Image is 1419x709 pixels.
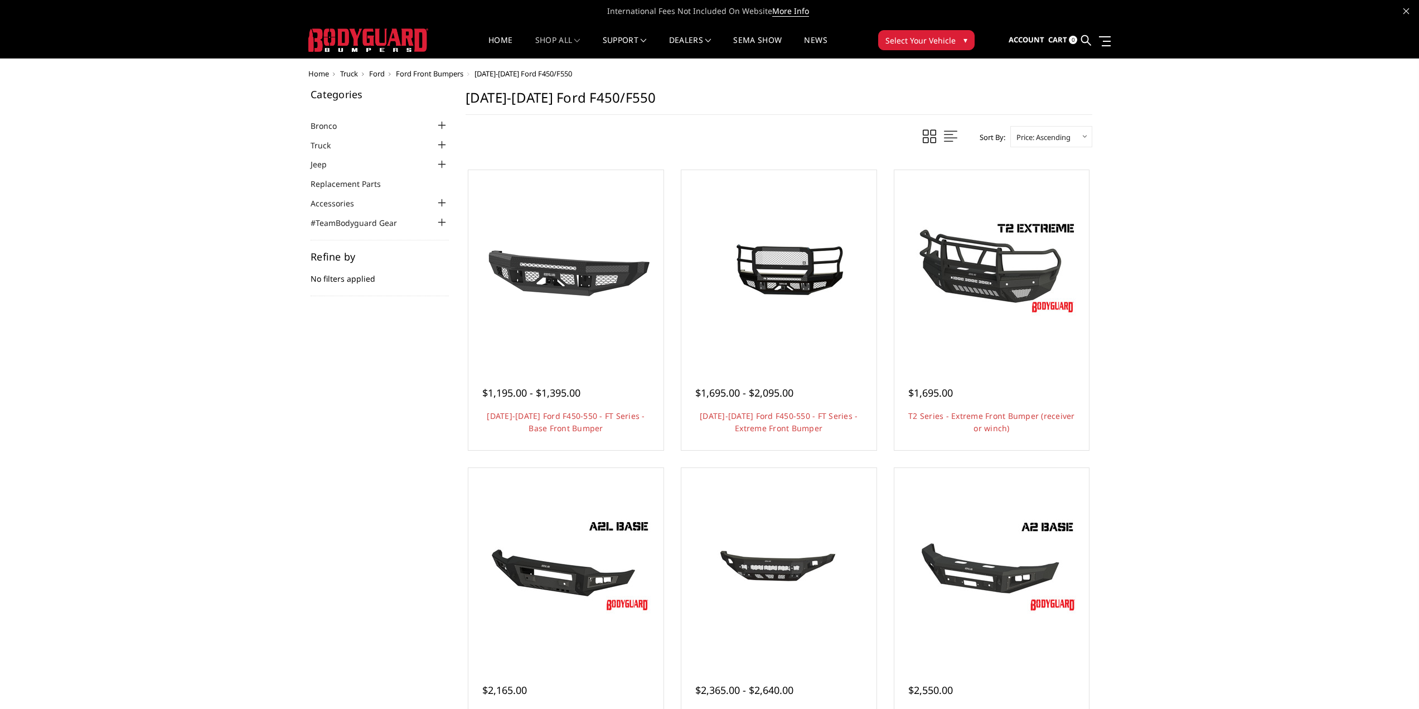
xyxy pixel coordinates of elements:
a: Accessories [311,197,368,209]
a: Truck [311,139,345,151]
span: $1,695.00 [908,386,953,399]
img: BODYGUARD BUMPERS [308,28,428,52]
span: ▾ [963,34,967,46]
a: Dealers [669,36,711,58]
a: 2017-2022 Ford F450-550 - FT Series - Base Front Bumper [471,173,661,363]
a: Support [603,36,647,58]
a: SEMA Show [733,36,782,58]
span: Cart [1048,35,1067,45]
a: More Info [772,6,809,17]
a: 2017-2022 Ford F450-550 - FT Series - Extreme Front Bumper 2017-2022 Ford F450-550 - FT Series - ... [684,173,874,363]
span: $2,165.00 [482,683,527,697]
a: T2 Series - Extreme Front Bumper (receiver or winch) T2 Series - Extreme Front Bumper (receiver o... [897,173,1087,363]
a: Jeep [311,158,341,170]
a: shop all [535,36,580,58]
div: No filters applied [311,252,449,296]
a: A2L Series - Base Front Bumper (Non Winch) A2L Series - Base Front Bumper (Non Winch) [471,471,661,660]
a: T2 Series - Extreme Front Bumper (receiver or winch) [908,411,1075,433]
span: [DATE]-[DATE] Ford F450/F550 [474,69,572,79]
span: Select Your Vehicle [885,35,956,46]
span: 0 [1069,36,1077,44]
a: Ford [369,69,385,79]
a: Account [1009,25,1044,55]
img: 2017-2022 Ford F450-550 - FT Series - Base Front Bumper [477,218,655,318]
a: 2017-2022 Ford F450-550 - Freedom Series - Base Front Bumper (non-winch) 2017-2022 Ford F450-550 ... [684,471,874,660]
a: Truck [340,69,358,79]
span: $1,195.00 - $1,395.00 [482,386,580,399]
span: $1,695.00 - $2,095.00 [695,386,793,399]
h5: Refine by [311,252,449,262]
a: Bronco [311,120,351,132]
a: Ford Front Bumpers [396,69,463,79]
a: Home [308,69,329,79]
h5: Categories [311,89,449,99]
span: $2,365.00 - $2,640.00 [695,683,793,697]
span: Account [1009,35,1044,45]
a: [DATE]-[DATE] Ford F450-550 - FT Series - Extreme Front Bumper [700,411,858,433]
a: [DATE]-[DATE] Ford F450-550 - FT Series - Base Front Bumper [487,411,645,433]
a: Home [488,36,512,58]
a: Replacement Parts [311,178,395,190]
span: $2,550.00 [908,683,953,697]
img: 2017-2022 Ford F450-550 - Freedom Series - Base Front Bumper (non-winch) [690,523,868,608]
a: Cart 0 [1048,25,1077,55]
a: News [804,36,827,58]
a: #TeamBodyguard Gear [311,217,411,229]
h1: [DATE]-[DATE] Ford F450/F550 [466,89,1092,115]
label: Sort By: [974,129,1005,146]
a: A2 Series Base Front Bumper (winch mount) A2 Series Base Front Bumper (winch mount) [897,471,1087,660]
button: Select Your Vehicle [878,30,975,50]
